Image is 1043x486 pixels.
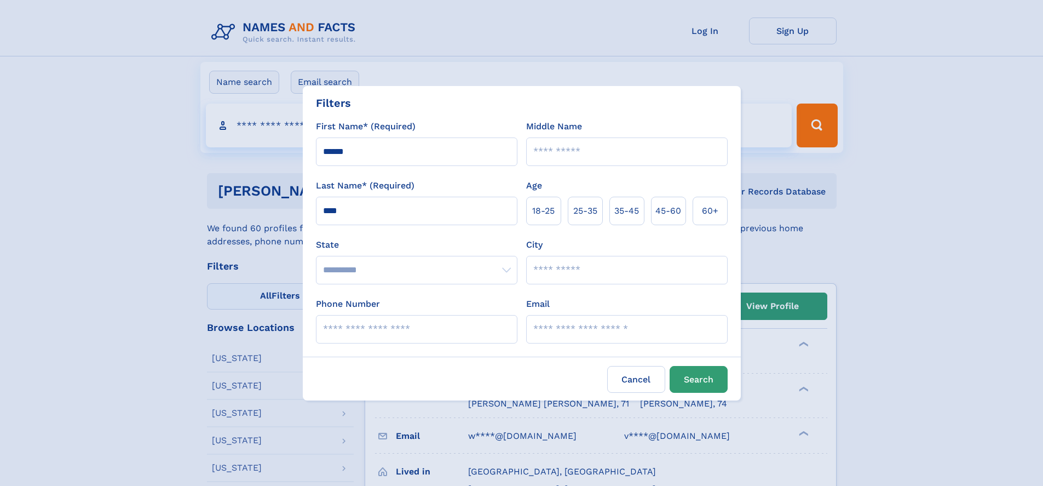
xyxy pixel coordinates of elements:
button: Search [670,366,728,393]
label: First Name* (Required) [316,120,416,133]
label: Middle Name [526,120,582,133]
span: 35‑45 [614,204,639,218]
span: 18‑25 [532,204,555,218]
span: 25‑35 [573,204,597,218]
label: Last Name* (Required) [316,179,414,192]
label: City [526,238,543,251]
span: 60+ [702,204,718,218]
label: State [316,238,517,251]
label: Email [526,298,550,311]
label: Age [526,179,542,192]
label: Phone Number [316,298,380,311]
span: 45‑60 [655,204,681,218]
div: Filters [316,95,351,111]
label: Cancel [607,366,665,393]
